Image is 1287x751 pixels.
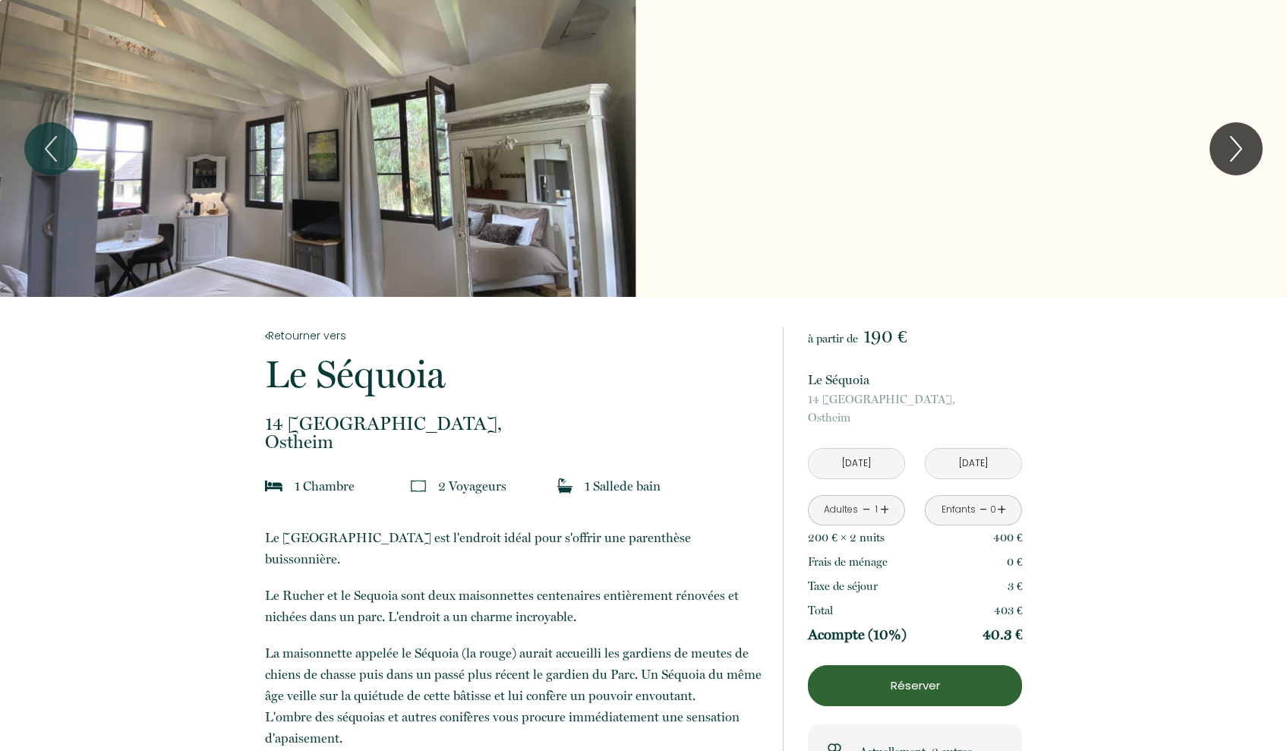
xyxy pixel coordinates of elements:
[265,415,763,451] p: Ostheim
[880,531,885,544] span: s
[808,626,907,644] p: Acompte (10%)
[438,475,506,497] p: 2 Voyageur
[265,642,763,749] p: La maisonnette appelée le Séquoia (la rouge) aurait accueilli les gardiens de meutes de chiens de...
[265,527,763,570] p: Le [GEOGRAPHIC_DATA] est l'endroit idéal pour s'offrir une parenthèse buissonnière.
[983,626,1023,644] p: 40.3 €
[24,122,77,175] button: Zurück
[585,475,661,497] p: 1 Salle de bain
[265,327,763,344] a: Retourner vers
[809,449,904,478] input: Ankunft
[994,601,1023,620] p: 403 €
[808,553,888,571] p: Frais de ménage
[808,601,833,620] p: Total
[808,529,885,547] p: 200 € × 2 nuit
[1007,553,1023,571] p: 0 €
[813,677,1017,695] p: Réserver
[926,449,1021,478] input: Abfahrt
[979,498,988,522] a: -
[808,390,1022,409] span: 14 [GEOGRAPHIC_DATA],
[808,369,1022,390] p: Le Séquoia
[808,665,1022,706] button: Réserver
[863,326,907,347] span: 190 €
[411,478,426,494] img: Gäste
[993,529,1023,547] p: 400 €
[265,585,763,627] p: Le Rucher et le Sequoia sont deux maisonnettes centenaires entièrement rénovées et nichées dans u...
[295,475,355,497] p: 1 Chambre
[942,503,976,517] div: Enfants
[501,478,506,494] span: s
[265,355,763,393] p: Le Séquoia
[808,390,1022,427] p: Ostheim
[1210,122,1263,175] button: Weiter
[808,332,858,346] span: à partir de
[989,503,997,517] div: 0
[265,415,763,433] span: 14 [GEOGRAPHIC_DATA],
[872,503,880,517] div: 1
[880,498,889,522] a: +
[1008,577,1023,595] p: 3 €
[824,503,858,517] div: Adultes
[808,577,878,595] p: Taxe de séjour
[863,498,871,522] a: -
[997,498,1006,522] a: +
